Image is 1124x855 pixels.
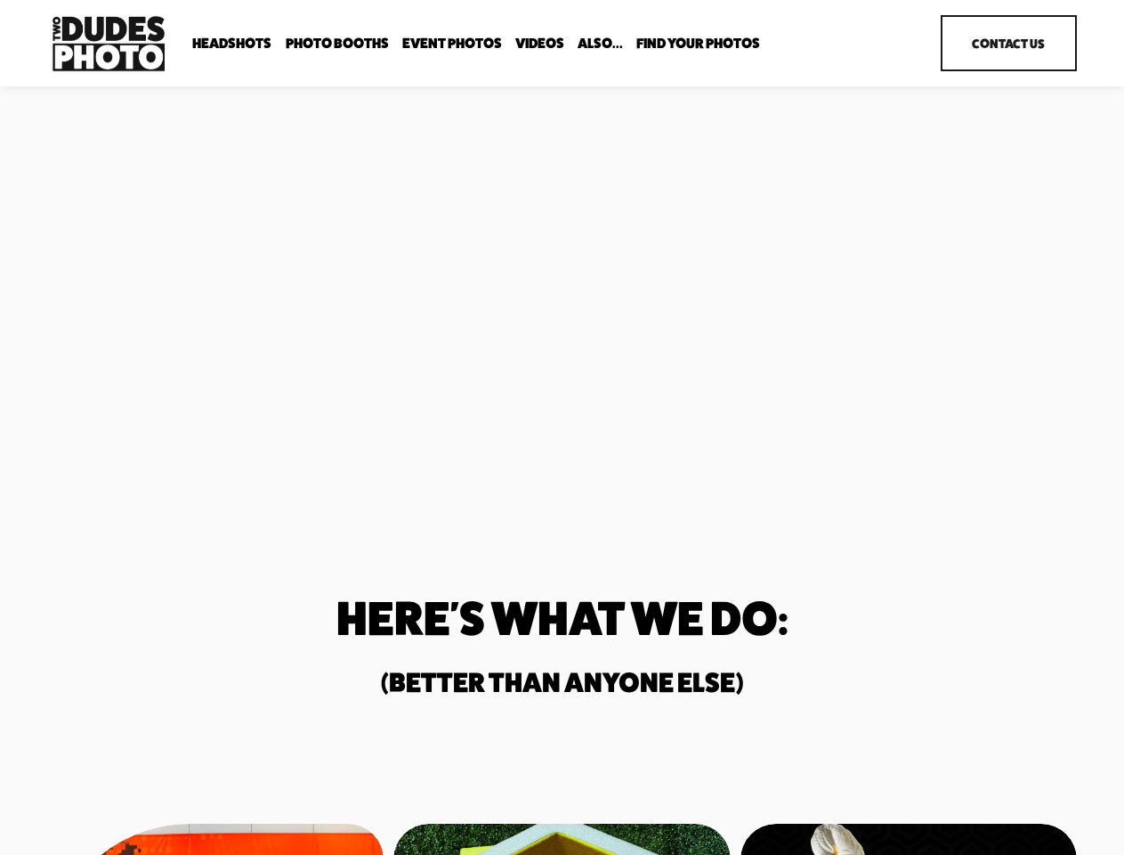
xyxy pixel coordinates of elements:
[192,37,271,51] span: Headshots
[402,35,502,52] a: Event Photos
[176,669,949,696] h2: (Better than anyone else)
[176,597,949,640] h1: Here's What We do:
[286,37,389,51] span: Photo Booths
[47,328,414,443] strong: Two Dudes Photo is a full-service photography & video production agency delivering premium experi...
[192,35,271,52] a: folder dropdown
[515,35,564,52] a: Videos
[578,35,623,52] a: folder dropdown
[47,124,427,297] h1: Unmatched Quality. Unparalleled Speed.
[47,12,170,76] img: Two Dudes Photo | Headshots, Portraits &amp; Photo Booths
[636,37,760,51] span: Find Your Photos
[578,37,623,51] span: Also...
[941,15,1077,71] a: Contact Us
[286,35,389,52] a: folder dropdown
[636,35,760,52] a: folder dropdown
